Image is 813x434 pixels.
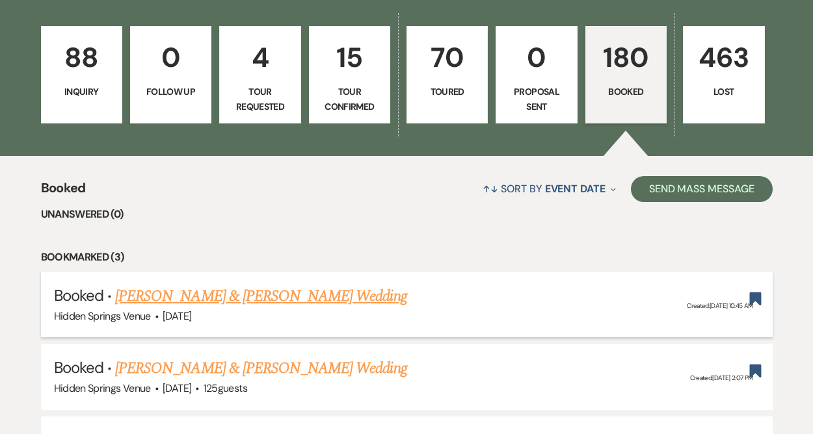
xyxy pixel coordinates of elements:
span: Created: [DATE] 2:07 PM [690,374,753,382]
p: Tour Confirmed [317,84,382,114]
p: Inquiry [49,84,114,99]
li: Unanswered (0) [41,206,773,223]
span: Booked [54,285,103,305]
p: 180 [594,36,658,79]
p: 70 [415,36,479,79]
p: 0 [139,36,203,79]
p: Booked [594,84,658,99]
a: 0Proposal Sent [496,26,577,123]
a: 180Booked [585,26,667,123]
p: Follow Up [139,84,203,99]
span: Hidden Springs Venue [54,309,151,323]
p: 0 [504,36,568,79]
span: 125 guests [204,381,247,395]
button: Sort By Event Date [477,172,620,206]
span: [DATE] [163,309,191,323]
span: [DATE] [163,381,191,395]
a: 15Tour Confirmed [309,26,390,123]
span: Booked [54,357,103,377]
a: 88Inquiry [41,26,122,123]
p: 4 [228,36,292,79]
p: Proposal Sent [504,84,568,114]
a: [PERSON_NAME] & [PERSON_NAME] Wedding [115,285,406,308]
span: Hidden Springs Venue [54,381,151,395]
p: 463 [691,36,756,79]
a: [PERSON_NAME] & [PERSON_NAME] Wedding [115,357,406,380]
p: 15 [317,36,382,79]
li: Bookmarked (3) [41,249,773,266]
a: 463Lost [683,26,764,123]
p: Tour Requested [228,84,292,114]
a: 0Follow Up [130,26,211,123]
p: Toured [415,84,479,99]
span: Created: [DATE] 10:45 AM [687,301,753,310]
p: Lost [691,84,756,99]
p: 88 [49,36,114,79]
span: Booked [41,178,86,206]
span: ↑↓ [483,182,498,196]
a: 4Tour Requested [219,26,300,123]
span: Event Date [545,182,606,196]
a: 70Toured [406,26,488,123]
button: Send Mass Message [631,176,773,202]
